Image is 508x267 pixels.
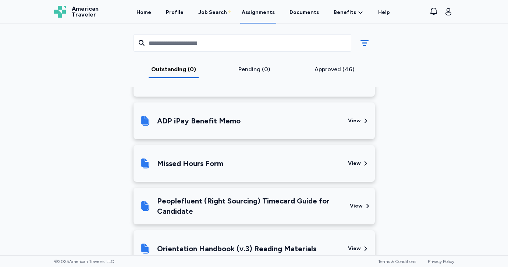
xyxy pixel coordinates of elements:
[157,158,223,169] div: Missed Hours Form
[348,160,361,167] div: View
[157,196,344,216] div: Peoplefluent (Right Sourcing) Timecard Guide for Candidate
[297,65,372,74] div: Approved (46)
[136,65,211,74] div: Outstanding (0)
[378,259,416,264] a: Terms & Conditions
[428,259,454,264] a: Privacy Policy
[350,202,363,210] div: View
[157,243,316,254] div: Orientation Handbook (v.3) Reading Materials
[240,1,276,24] a: Assignments
[54,6,66,18] img: Logo
[217,65,291,74] div: Pending (0)
[334,9,356,16] span: Benefits
[198,9,227,16] div: Job Search
[54,259,114,264] span: © 2025 American Traveler, LLC
[157,116,241,126] div: ADP iPay Benefit Memo
[348,245,361,252] div: View
[334,9,363,16] a: Benefits
[72,6,99,18] span: American Traveler
[348,117,361,125] div: View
